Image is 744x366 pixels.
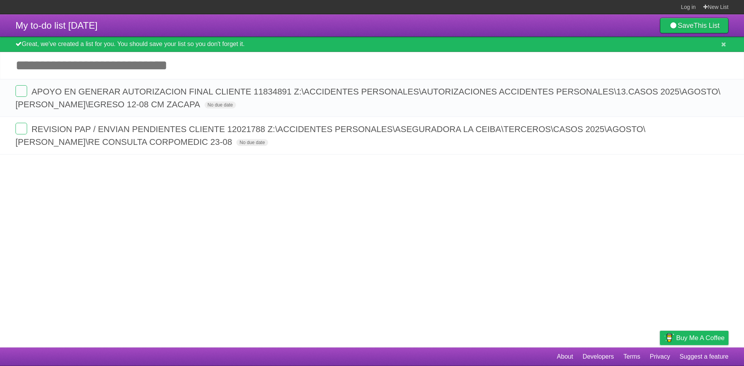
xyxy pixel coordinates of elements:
a: Privacy [650,349,670,364]
a: About [557,349,573,364]
span: APOYO EN GENERAR AUTORIZACION FINAL CLIENTE 11834891 Z:\ACCIDENTES PERSONALES\AUTORIZACIONES ACCI... [15,87,720,109]
span: No due date [205,101,236,108]
b: This List [694,22,720,29]
span: REVISION PAP / ENVIAN PENDIENTES CLIENTE 12021788 Z:\ACCIDENTES PERSONALES\ASEGURADORA LA CEIBA\T... [15,124,646,147]
a: SaveThis List [660,18,728,33]
a: Buy me a coffee [660,331,728,345]
a: Suggest a feature [680,349,728,364]
label: Done [15,85,27,97]
a: Developers [582,349,614,364]
img: Buy me a coffee [664,331,674,344]
span: No due date [236,139,268,146]
label: Done [15,123,27,134]
span: My to-do list [DATE] [15,20,98,31]
a: Terms [623,349,641,364]
span: Buy me a coffee [676,331,725,345]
